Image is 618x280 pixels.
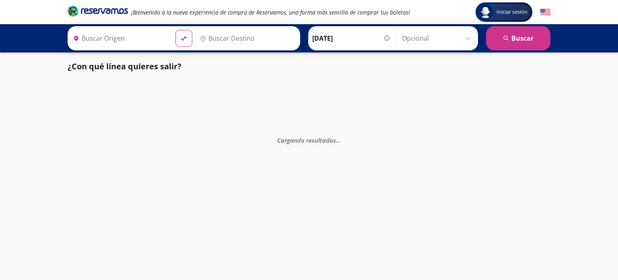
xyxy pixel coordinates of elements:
[277,136,341,144] em: Cargando resultados
[402,28,474,48] input: Opcional
[70,28,169,48] input: Buscar Origen
[338,136,339,144] span: .
[336,136,338,144] span: .
[68,5,128,19] a: Brand Logo
[131,8,410,16] em: ¡Bienvenido a la nueva experiencia de compra de Reservamos, una forma más sencilla de comprar tus...
[339,136,341,144] span: .
[493,8,531,16] span: Iniciar sesión
[68,60,181,73] p: ¿Con qué línea quieres salir?
[68,5,128,17] i: Brand Logo
[540,7,550,17] button: English
[486,26,550,50] button: Buscar
[197,28,296,48] input: Buscar Destino
[312,28,391,48] input: Elegir Fecha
